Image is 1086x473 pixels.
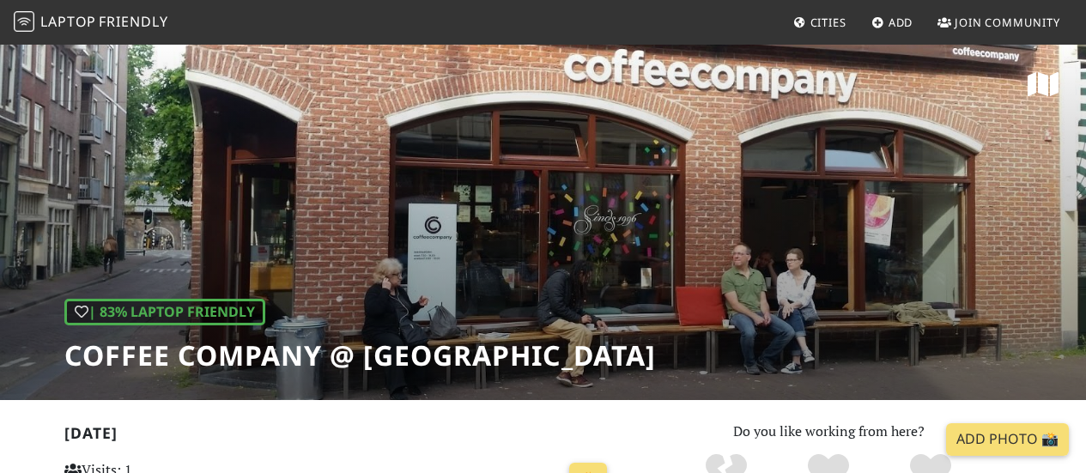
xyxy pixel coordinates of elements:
[955,15,1060,30] span: Join Community
[99,12,167,31] span: Friendly
[946,423,1069,456] a: Add Photo 📸
[64,299,265,326] div: | 83% Laptop Friendly
[786,7,853,38] a: Cities
[931,7,1067,38] a: Join Community
[64,339,656,372] h1: Coffee Company @ [GEOGRAPHIC_DATA]
[810,15,846,30] span: Cities
[889,15,913,30] span: Add
[14,11,34,32] img: LaptopFriendly
[40,12,96,31] span: Laptop
[64,424,615,449] h2: [DATE]
[14,8,168,38] a: LaptopFriendly LaptopFriendly
[865,7,920,38] a: Add
[635,421,1022,443] p: Do you like working from here?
